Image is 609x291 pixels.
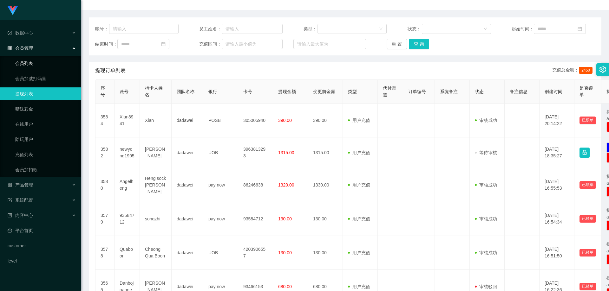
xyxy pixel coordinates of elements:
img: logo.9652507e.png [8,6,18,15]
span: 系统配置 [8,198,33,203]
span: 用户充值 [348,118,370,123]
button: 已锁单 [580,181,596,189]
td: [PERSON_NAME] [140,137,172,168]
span: 账号 [120,89,128,94]
span: 类型 [348,89,357,94]
span: 680.00 [278,284,292,289]
button: 已锁单 [580,215,596,223]
span: 是否锁单 [580,85,593,97]
td: 3579 [95,202,115,236]
button: 已锁单 [580,283,596,290]
a: 会员加扣款 [15,163,76,176]
span: 状态 [475,89,484,94]
span: 2450 [579,67,593,74]
input: 请输入 [109,24,179,34]
td: Xian8941 [115,104,140,137]
span: 团队名称 [177,89,194,94]
span: 用户充值 [348,284,370,289]
span: 130.00 [278,216,292,221]
span: 审核成功 [475,118,497,123]
span: 系统备注 [440,89,458,94]
span: 账号： [95,26,109,32]
td: Cheong Qua Boon [140,236,172,270]
i: 图标: form [8,198,12,202]
a: level [8,255,76,267]
span: 用户充值 [348,182,370,187]
span: 备注信息 [510,89,527,94]
td: dadawei [172,104,203,137]
td: [DATE] 20:14:22 [540,104,574,137]
span: 等待审核 [475,150,497,155]
td: [DATE] 16:54:34 [540,202,574,236]
span: 审核成功 [475,250,497,255]
i: 图标: table [8,46,12,50]
span: 状态： [408,26,422,32]
a: 陪玩用户 [15,133,76,146]
span: 提现订单列表 [95,67,126,74]
i: 图标: appstore-o [8,183,12,187]
span: 1320.00 [278,182,294,187]
td: 305005940 [238,104,273,137]
span: 审核成功 [475,182,497,187]
i: 图标: down [483,27,487,31]
td: Quaboon [115,236,140,270]
td: 3582 [95,137,115,168]
td: newyong1995 [115,137,140,168]
button: 图标: lock [580,148,590,158]
span: 卡号 [243,89,252,94]
td: [DATE] 16:55:53 [540,168,574,202]
td: 93584712 [238,202,273,236]
button: 查 询 [409,39,429,49]
td: pay now [203,202,238,236]
a: 会员列表 [15,57,76,70]
span: 银行 [208,89,217,94]
input: 请输入最大值为 [293,39,366,49]
td: 3580 [95,168,115,202]
td: 93584712 [115,202,140,236]
span: 类型： [304,26,318,32]
td: 3963813293 [238,137,273,168]
span: 产品管理 [8,182,33,187]
span: 代付渠道 [383,85,396,97]
td: [DATE] 16:51:50 [540,236,574,270]
span: 审核驳回 [475,284,497,289]
button: 已锁单 [580,249,596,256]
span: 内容中心 [8,213,33,218]
span: 数据中心 [8,30,33,35]
td: Angelheng [115,168,140,202]
td: Heng sock [PERSON_NAME] [140,168,172,202]
td: dadawei [172,236,203,270]
span: 提现金额 [278,89,296,94]
span: 390.00 [278,118,292,123]
button: 重 置 [387,39,407,49]
a: 图标: dashboard平台首页 [8,224,76,237]
button: 已锁单 [580,117,596,124]
td: 130.00 [308,202,343,236]
span: 持卡人姓名 [145,85,163,97]
a: 赠送彩金 [15,103,76,115]
i: 图标: setting [599,66,606,73]
a: 在线用户 [15,118,76,130]
td: 1330.00 [308,168,343,202]
i: 图标: check-circle-o [8,31,12,35]
td: dadawei [172,168,203,202]
td: [DATE] 18:35:27 [540,137,574,168]
i: 图标: down [379,27,383,31]
td: 390.00 [308,104,343,137]
i: 图标: profile [8,213,12,218]
span: 1315.00 [278,150,294,155]
span: 130.00 [278,250,292,255]
a: customer [8,239,76,252]
input: 请输入 [222,24,283,34]
td: dadawei [172,137,203,168]
td: 1315.00 [308,137,343,168]
span: 用户充值 [348,150,370,155]
a: 提现列表 [15,87,76,100]
i: 图标: calendar [578,27,582,31]
span: 订单编号 [408,89,426,94]
span: 变更前金额 [313,89,335,94]
span: 会员管理 [8,46,33,51]
a: 充值列表 [15,148,76,161]
span: 员工姓名： [199,26,221,32]
i: 图标: calendar [161,42,166,46]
